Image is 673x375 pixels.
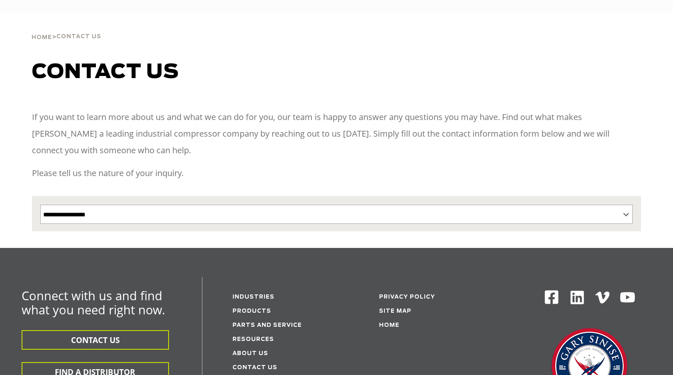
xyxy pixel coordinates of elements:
[232,309,271,314] a: Products
[379,294,435,300] a: Privacy Policy
[22,287,165,318] span: Connect with us and find what you need right now.
[32,109,641,159] p: If you want to learn more about us and what we can do for you, our team is happy to answer any qu...
[32,12,101,44] div: >
[595,292,609,304] img: Vimeo
[379,309,411,314] a: Site Map
[232,351,268,356] a: About Us
[232,365,277,370] a: Contact Us
[22,330,169,350] button: CONTACT US
[32,62,179,82] span: Contact us
[379,323,399,328] a: Home
[232,294,274,300] a: Industries
[619,289,636,306] img: Youtube
[569,289,585,306] img: Linkedin
[56,34,101,39] span: Contact Us
[32,165,641,181] p: Please tell us the nature of your inquiry.
[32,35,52,40] span: Home
[232,323,302,328] a: Parts and service
[32,33,52,41] a: Home
[544,289,559,305] img: Facebook
[232,337,274,342] a: Resources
